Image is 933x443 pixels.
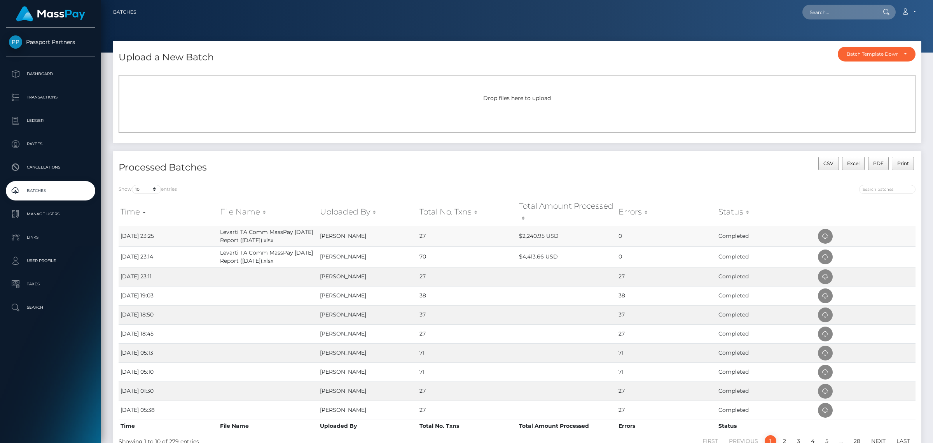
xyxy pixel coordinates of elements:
p: Links [9,232,92,243]
a: Taxes [6,274,95,294]
label: Show entries [119,185,177,194]
td: Completed [716,305,816,324]
td: Completed [716,324,816,343]
td: Completed [716,226,816,246]
td: Levarti TA Comm MassPay [DATE] Report ([DATE]).xlsx [218,226,318,246]
button: CSV [818,157,839,170]
a: Manage Users [6,204,95,224]
p: Transactions [9,91,92,103]
th: Uploaded By [318,420,418,432]
td: [DATE] 05:38 [119,401,218,420]
td: Completed [716,286,816,305]
th: Errors [617,420,716,432]
th: Time [119,420,218,432]
td: Completed [716,343,816,362]
td: [PERSON_NAME] [318,267,418,286]
th: File Name [218,420,318,432]
th: Uploaded By: activate to sort column ascending [318,198,418,226]
td: 70 [418,246,517,267]
th: Total Amount Processed: activate to sort column ascending [517,198,617,226]
td: 27 [617,324,716,343]
td: 27 [418,324,517,343]
td: [DATE] 23:25 [119,226,218,246]
a: Batches [113,4,136,20]
td: [PERSON_NAME] [318,286,418,305]
button: Print [892,157,914,170]
td: 27 [617,381,716,401]
img: Passport Partners [9,35,22,49]
select: Showentries [132,185,161,194]
p: Cancellations [9,162,92,173]
img: MassPay Logo [16,6,85,21]
span: CSV [823,160,833,166]
p: Batches [9,185,92,197]
td: 71 [617,343,716,362]
td: 37 [418,305,517,324]
p: User Profile [9,255,92,267]
a: Batches [6,181,95,200]
td: [DATE] 05:10 [119,362,218,381]
a: Ledger [6,111,95,130]
h4: Processed Batches [119,161,511,174]
td: 27 [418,401,517,420]
th: Time: activate to sort column ascending [119,198,218,226]
td: 27 [617,267,716,286]
a: Payees [6,134,95,154]
td: 27 [418,226,517,246]
span: PDF [873,160,884,166]
td: [DATE] 05:13 [119,343,218,362]
button: PDF [868,157,889,170]
span: Print [897,160,909,166]
td: [PERSON_NAME] [318,305,418,324]
h4: Upload a New Batch [119,51,214,64]
td: $4,413.66 USD [517,246,617,267]
th: Status [716,420,816,432]
span: Passport Partners [6,39,95,46]
th: Total Amount Processed [517,420,617,432]
td: 27 [617,401,716,420]
th: Status: activate to sort column ascending [716,198,816,226]
td: [PERSON_NAME] [318,362,418,381]
td: 71 [418,343,517,362]
p: Payees [9,138,92,150]
td: $2,240.95 USD [517,226,617,246]
th: Errors: activate to sort column ascending [617,198,716,226]
a: Dashboard [6,64,95,84]
a: Transactions [6,88,95,107]
td: 0 [617,246,716,267]
a: User Profile [6,251,95,271]
input: Search... [802,5,875,19]
button: Excel [842,157,865,170]
p: Search [9,302,92,313]
td: [DATE] 01:30 [119,381,218,401]
td: Levarti TA Comm MassPay [DATE] Report ([DATE]).xlsx [218,246,318,267]
td: [PERSON_NAME] [318,343,418,362]
td: Completed [716,267,816,286]
input: Search batches [859,185,916,194]
td: Completed [716,246,816,267]
td: Completed [716,401,816,420]
td: [PERSON_NAME] [318,324,418,343]
td: Completed [716,381,816,401]
td: [PERSON_NAME] [318,246,418,267]
span: Excel [847,160,860,166]
td: 38 [418,286,517,305]
a: Cancellations [6,158,95,177]
th: Total No. Txns [418,420,517,432]
td: [DATE] 18:50 [119,305,218,324]
td: [PERSON_NAME] [318,226,418,246]
td: 71 [617,362,716,381]
a: Links [6,228,95,247]
td: 0 [617,226,716,246]
td: [DATE] 23:14 [119,246,218,267]
button: Batch Template Download [838,47,916,62]
td: [PERSON_NAME] [318,381,418,401]
th: File Name: activate to sort column ascending [218,198,318,226]
p: Dashboard [9,68,92,80]
td: 37 [617,305,716,324]
td: Completed [716,362,816,381]
p: Manage Users [9,208,92,220]
td: 71 [418,362,517,381]
div: Batch Template Download [847,51,898,57]
td: 38 [617,286,716,305]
